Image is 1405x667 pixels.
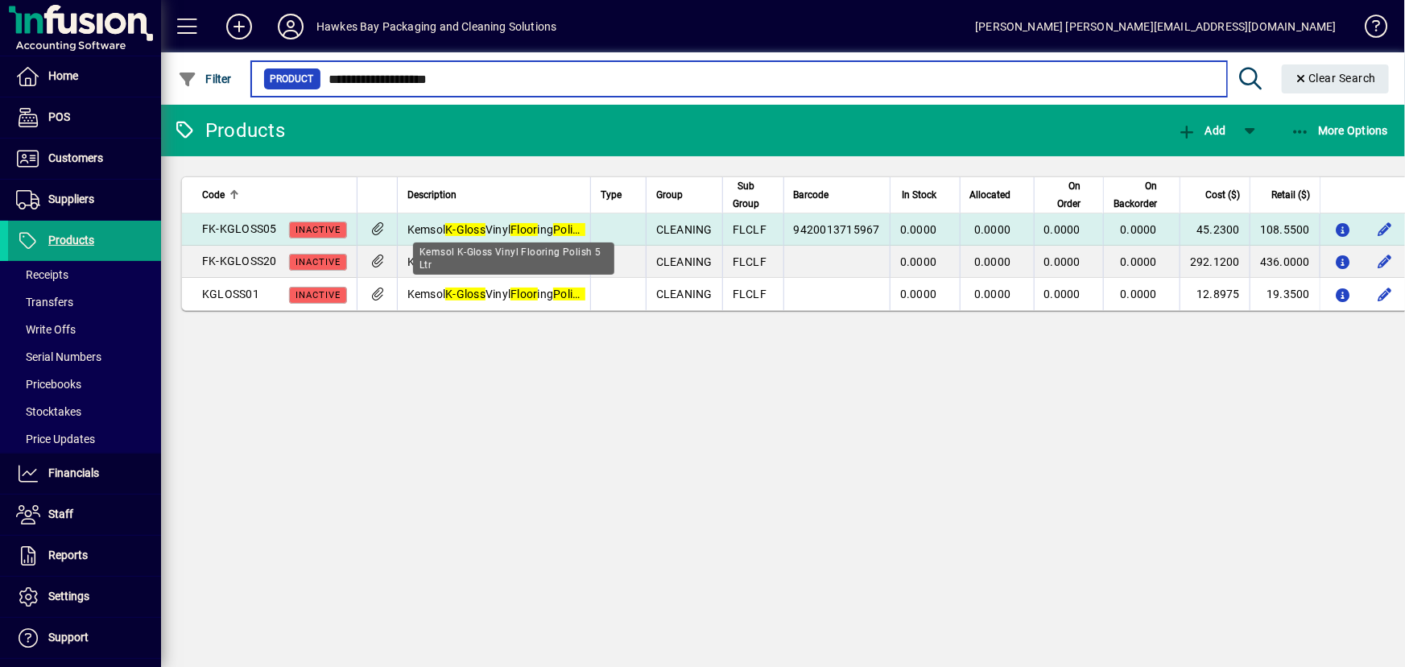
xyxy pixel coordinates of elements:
[8,536,161,576] a: Reports
[265,12,316,41] button: Profile
[733,177,774,213] div: Sub Group
[1353,3,1385,56] a: Knowledge Base
[407,288,599,300] span: Kemsol Vinyl ing 1L
[733,255,767,268] span: FLCLF
[794,223,880,236] span: 9420013715967
[213,12,265,41] button: Add
[733,288,767,300] span: FLCLF
[48,466,99,479] span: Financials
[656,186,713,204] div: Group
[1250,278,1320,310] td: 19.3500
[8,398,161,425] a: Stocktakes
[407,186,581,204] div: Description
[8,261,161,288] a: Receipts
[48,69,78,82] span: Home
[1250,213,1320,246] td: 108.5500
[48,507,73,520] span: Staff
[316,14,557,39] div: Hawkes Bay Packaging and Cleaning Solutions
[970,186,1026,204] div: Allocated
[8,495,161,535] a: Staff
[48,590,89,603] span: Settings
[733,223,767,236] span: FLCLF
[601,186,636,204] div: Type
[1044,223,1081,236] span: 0.0000
[271,71,314,87] span: Product
[970,186,1011,204] span: Allocated
[16,268,68,281] span: Receipts
[202,186,225,204] span: Code
[48,549,88,561] span: Reports
[173,118,285,143] div: Products
[1044,288,1081,300] span: 0.0000
[8,371,161,398] a: Pricebooks
[8,618,161,658] a: Support
[1044,255,1081,268] span: 0.0000
[8,454,161,494] a: Financials
[407,223,610,236] span: Kemsol Vinyl ing 5 Ltr
[1121,223,1158,236] span: 0.0000
[48,631,89,644] span: Support
[16,350,101,363] span: Serial Numbers
[1250,246,1320,278] td: 436.0000
[903,186,937,204] span: In Stock
[8,139,161,179] a: Customers
[1114,177,1172,213] div: On Backorder
[900,186,952,204] div: In Stock
[178,72,232,85] span: Filter
[295,225,341,235] span: Inactive
[1287,116,1393,145] button: More Options
[1295,72,1377,85] span: Clear Search
[16,296,73,309] span: Transfers
[202,186,347,204] div: Code
[974,223,1011,236] span: 0.0000
[1044,177,1081,213] span: On Order
[1180,278,1250,310] td: 12.8975
[1282,64,1390,93] button: Clear
[900,255,937,268] span: 0.0000
[295,290,341,300] span: Inactive
[656,255,713,268] span: CLEANING
[8,343,161,371] a: Serial Numbers
[553,223,585,236] em: Polish
[8,288,161,316] a: Transfers
[975,14,1337,39] div: [PERSON_NAME] [PERSON_NAME][EMAIL_ADDRESS][DOMAIN_NAME]
[1044,177,1096,213] div: On Order
[510,288,537,300] em: Floor
[656,186,683,204] span: Group
[1180,246,1250,278] td: 292.1200
[794,186,880,204] div: Barcode
[1173,116,1229,145] button: Add
[445,288,486,300] em: K-Gloss
[8,56,161,97] a: Home
[656,223,713,236] span: CLEANING
[407,255,617,268] span: Kemsol Vinyl ing 20 Ltr
[8,97,161,138] a: POS
[1271,186,1310,204] span: Retail ($)
[1291,124,1389,137] span: More Options
[8,316,161,343] a: Write Offs
[1121,288,1158,300] span: 0.0000
[174,64,236,93] button: Filter
[413,242,614,275] div: Kemsol K-Gloss Vinyl Flooring Polish 5 Ltr
[974,255,1011,268] span: 0.0000
[407,186,457,204] span: Description
[202,255,277,267] span: FK-KGLOSS20
[48,234,94,246] span: Products
[794,186,829,204] span: Barcode
[16,433,95,445] span: Price Updates
[1180,213,1250,246] td: 45.2300
[48,193,94,205] span: Suppliers
[445,223,486,236] em: K-Gloss
[48,110,70,123] span: POS
[8,577,161,617] a: Settings
[601,186,622,204] span: Type
[1205,186,1240,204] span: Cost ($)
[656,288,713,300] span: CLEANING
[900,223,937,236] span: 0.0000
[1372,249,1398,275] button: Edit
[974,288,1011,300] span: 0.0000
[16,378,81,391] span: Pricebooks
[202,222,277,235] span: FK-KGLOSS05
[553,288,585,300] em: Polish
[1121,255,1158,268] span: 0.0000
